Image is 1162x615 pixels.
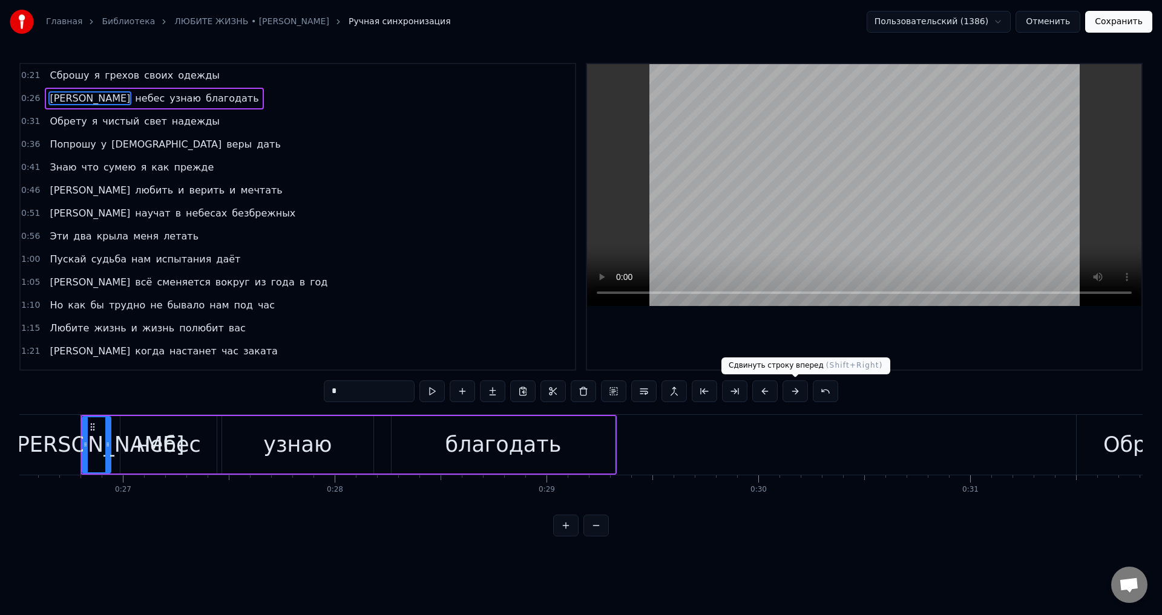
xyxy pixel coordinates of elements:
img: youka [10,10,34,34]
span: из [254,275,268,289]
a: Главная [46,16,82,28]
span: одежды [177,68,221,82]
span: бывало [166,298,206,312]
span: веры [225,137,253,151]
span: полюбит [178,321,225,335]
span: судьба [90,252,128,266]
span: любить [134,183,174,197]
nav: breadcrumb [46,16,451,28]
button: Сохранить [1085,11,1152,33]
span: нам [130,252,152,266]
span: в [174,206,182,220]
span: научат [134,206,171,220]
span: всё [134,275,153,289]
span: Любите [48,321,90,335]
div: 0:29 [539,485,555,495]
span: года [270,275,296,289]
span: в [298,275,306,289]
span: 0:26 [21,93,40,105]
div: 0:30 [750,485,767,495]
div: 0:28 [327,485,343,495]
span: мечтать [239,183,283,197]
span: [PERSON_NAME] [48,183,131,197]
span: 1:15 [21,322,40,334]
span: [PERSON_NAME] [48,275,131,289]
span: два [72,229,93,243]
span: заката [242,344,279,358]
span: как [67,298,87,312]
span: Но [48,298,64,312]
span: час [220,344,240,358]
span: у [100,137,108,151]
span: как [150,160,170,174]
a: Библиотека [102,16,155,28]
span: когда [134,344,166,358]
span: вас [228,321,247,335]
span: Попрошу [48,137,97,151]
span: 0:41 [21,161,40,174]
span: жизни [185,367,220,381]
span: небес [134,91,166,105]
span: и [130,321,139,335]
div: 0:27 [115,485,131,495]
span: 0:56 [21,230,40,242]
span: [DEMOGRAPHIC_DATA] [110,137,223,151]
span: [PERSON_NAME] [48,206,131,220]
span: 1:05 [21,276,40,288]
span: крыла [96,229,130,243]
span: отдохнуть [222,367,278,381]
div: Открытый чат [1111,567,1147,603]
span: [PERSON_NAME] [48,367,131,381]
span: 0:46 [21,184,40,197]
div: 0:31 [962,485,979,495]
span: даёт [215,252,241,266]
span: я [93,68,102,82]
span: узнаю [168,91,202,105]
span: 1:26 [21,368,40,380]
span: меня [132,229,160,243]
span: 0:21 [21,70,40,82]
div: Сдвинуть строку вперед [721,357,890,374]
span: я [140,160,148,174]
span: Сброшу [48,68,90,82]
span: [PERSON_NAME] [48,91,131,105]
span: час [257,298,276,312]
span: что [80,160,100,174]
span: трудно [108,298,146,312]
span: дать [255,137,282,151]
span: смогу [134,367,166,381]
span: свет [143,114,168,128]
div: [PERSON_NAME] [8,429,185,461]
span: Пускай [48,252,87,266]
span: Обрету [48,114,88,128]
span: надежды [171,114,221,128]
span: и [177,183,185,197]
span: настанет [168,344,218,358]
span: 1:21 [21,345,40,357]
span: жизнь [141,321,176,335]
span: от [168,367,182,381]
span: чистый [101,114,140,128]
span: грехов [103,68,140,82]
div: благодать [445,429,561,461]
span: благодать [205,91,260,105]
span: я [91,114,99,128]
span: 0:36 [21,138,40,151]
a: ЛЮБИТЕ ЖИЗНЬ • [PERSON_NAME] [174,16,329,28]
span: под [233,298,254,312]
span: ( Shift+Right ) [826,361,883,369]
span: верить [188,183,226,197]
span: 1:00 [21,253,40,265]
button: Отменить [1016,11,1080,33]
span: 0:51 [21,207,40,220]
div: узнаю [263,429,332,461]
span: своих [143,68,174,82]
span: Ручная синхронизация [349,16,451,28]
span: 0:31 [21,116,40,128]
span: год [309,275,329,289]
span: небесах [185,206,228,220]
span: сменяется [156,275,211,289]
span: бы [89,298,105,312]
span: вокруг [214,275,251,289]
span: летать [162,229,200,243]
